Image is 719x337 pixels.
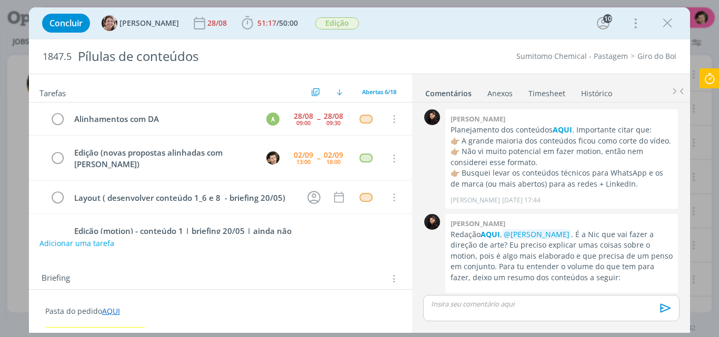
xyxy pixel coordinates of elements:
[324,113,343,120] div: 28/08
[45,306,396,316] p: Pasta do pedido
[603,14,612,23] div: 10
[42,272,70,285] span: Briefing
[102,15,179,31] button: A[PERSON_NAME]
[528,84,566,99] a: Timesheet
[207,19,229,27] div: 28/08
[39,234,115,253] button: Adicionar uma tarefa
[451,219,505,228] b: [PERSON_NAME]
[294,151,313,159] div: 02/09
[70,191,298,205] div: Layout ( desenvolver conteúdo 1_6 e 8 - briefing 20/05)
[102,306,120,316] a: AQUI
[296,120,311,126] div: 09:00
[317,115,320,122] span: --
[257,18,276,28] span: 51:17
[70,146,257,171] div: Edição (novas propostas alinhadas com [PERSON_NAME])
[324,151,343,159] div: 02/09
[326,120,341,126] div: 09:30
[70,224,298,273] div: Edição (motion) - conteúdo 1 | briefing 20/05 | ainda não temos a versão atualizada da vinheta, p...
[487,88,513,99] div: Anexos
[266,113,279,126] div: A
[451,136,673,146] p: 👉🏼 A grande maioria dos conteúdos ficou como corte do vídeo.
[326,159,341,165] div: 18:00
[239,15,301,32] button: 51:17/50:00
[553,125,572,135] a: AQUI
[336,89,343,95] img: arrow-down.svg
[451,229,673,283] p: Redação , . É a Nic que vai fazer a direção de arte? Eu preciso explicar umas coisas sobre o moti...
[265,111,281,127] button: A
[294,113,313,120] div: 28/08
[451,196,500,205] p: [PERSON_NAME]
[581,84,613,99] a: Histórico
[424,214,440,230] img: L
[504,229,570,239] span: @[PERSON_NAME]
[317,155,320,162] span: --
[266,151,279,165] img: V
[276,18,279,28] span: /
[516,51,628,61] a: Sumitomo Chemical - Pastagem
[102,15,117,31] img: A
[45,327,145,337] strong: 12/06 - Logotema e vinheta
[296,159,311,165] div: 13:00
[29,7,691,333] div: dialog
[315,17,359,29] span: Edição
[39,86,66,98] span: Tarefas
[315,17,359,30] button: Edição
[42,14,90,33] button: Concluir
[265,150,281,166] button: V
[637,51,676,61] a: Giro do Boi
[119,19,179,27] span: [PERSON_NAME]
[362,88,396,96] span: Abertas 6/18
[451,146,673,168] p: 👉🏼 Não vi muito potencial em fazer motion, então nem considerei esse formato.
[451,168,673,189] p: 👉🏼 Busquei levar os conteúdos técnicos para WhatsApp e os de marca (ou mais abertos) para as rede...
[451,114,505,124] b: [PERSON_NAME]
[451,125,673,135] p: Planejamento dos conteúdos . Importante citar que:
[425,84,472,99] a: Comentários
[49,19,83,27] span: Concluir
[502,196,541,205] span: [DATE] 17:44
[595,15,612,32] button: 10
[481,229,500,239] a: AQUI
[424,109,440,125] img: L
[70,113,257,126] div: Alinhamentos com DA
[74,44,408,69] div: Pílulas de conteúdos
[279,18,298,28] span: 50:00
[43,51,72,63] span: 1847.5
